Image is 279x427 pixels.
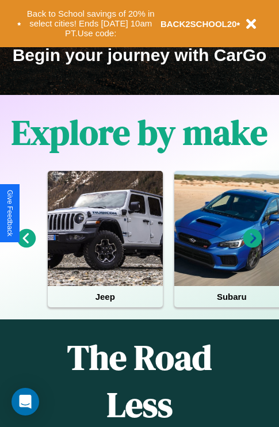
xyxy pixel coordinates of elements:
div: Give Feedback [6,190,14,237]
button: Back to School savings of 20% in select cities! Ends [DATE] 10am PT.Use code: [21,6,160,41]
h4: Jeep [48,286,163,307]
h1: Explore by make [12,109,267,156]
b: BACK2SCHOOL20 [160,19,237,29]
div: Open Intercom Messenger [12,388,39,415]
